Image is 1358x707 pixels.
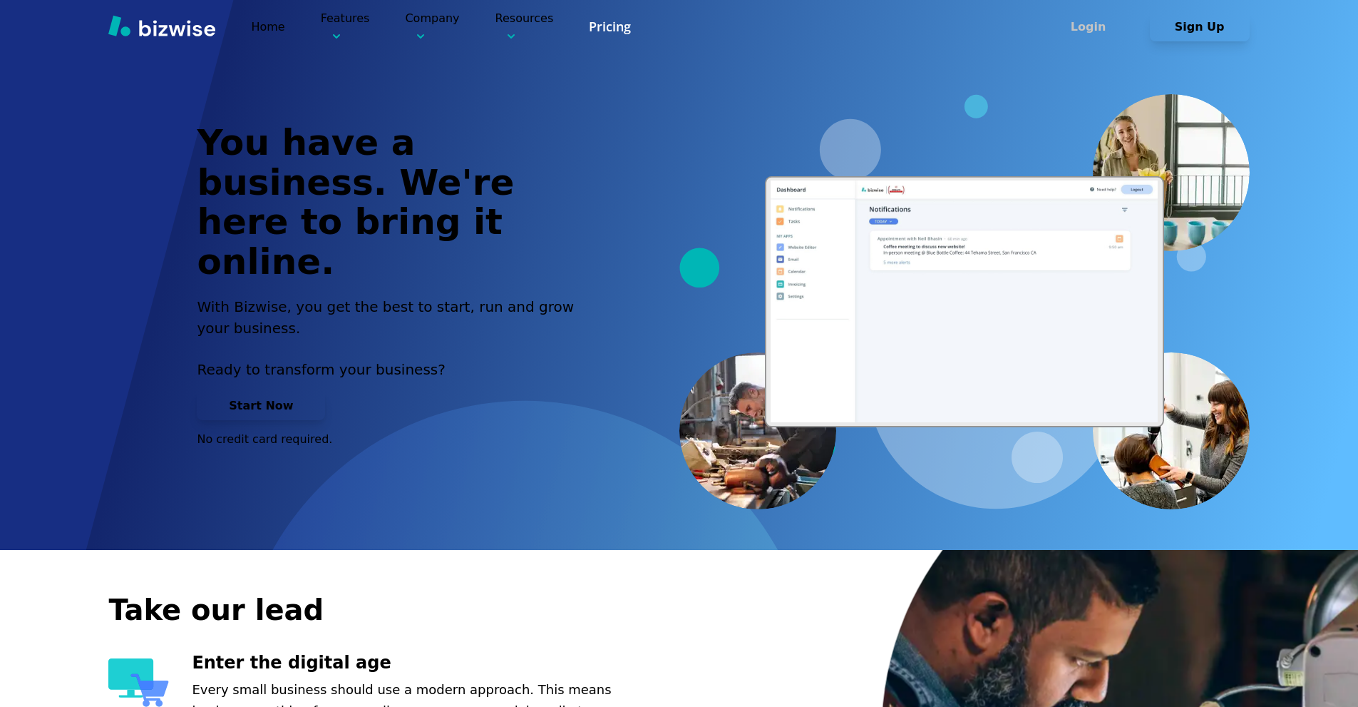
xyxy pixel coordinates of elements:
[197,432,590,447] p: No credit card required.
[495,10,554,44] p: Resources
[405,10,459,44] p: Company
[321,10,370,44] p: Features
[589,18,631,36] a: Pricing
[197,296,590,339] h2: With Bizwise, you get the best to start, run and grow your business.
[197,123,590,282] h1: You have a business. We're here to bring it online.
[197,399,325,412] a: Start Now
[108,591,1178,629] h2: Take our lead
[197,359,590,380] p: Ready to transform your business?
[1039,20,1150,34] a: Login
[192,651,643,675] h3: Enter the digital age
[1150,13,1250,41] button: Sign Up
[1150,20,1250,34] a: Sign Up
[1039,13,1138,41] button: Login
[108,658,169,707] img: Enter the digital age Icon
[251,20,284,34] a: Home
[108,15,215,36] img: Bizwise Logo
[197,392,325,420] button: Start Now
